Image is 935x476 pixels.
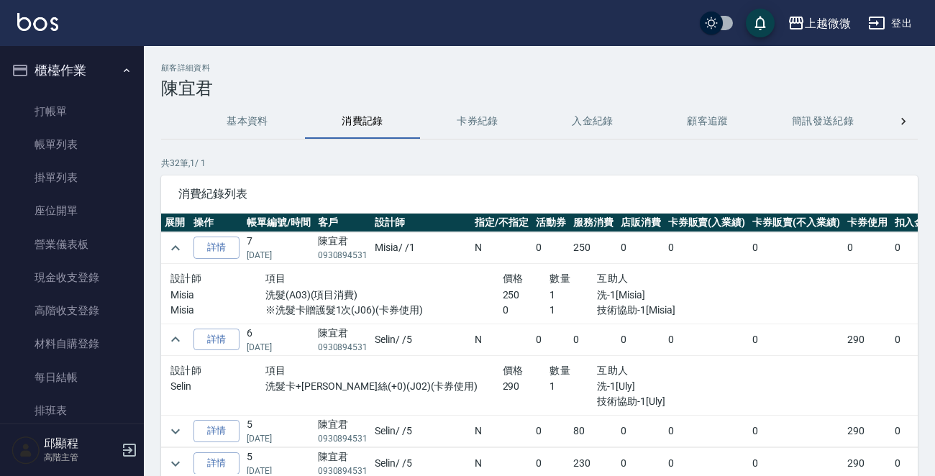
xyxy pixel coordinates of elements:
p: 0 [503,303,550,318]
td: 0 [844,232,891,264]
p: 技術協助-1[Misia] [597,303,739,318]
th: 扣入金 [891,214,929,232]
img: Logo [17,13,58,31]
span: 設計師 [170,273,201,284]
th: 卡券販賣(不入業績) [749,214,844,232]
span: 價格 [503,273,524,284]
td: 6 [243,324,314,355]
th: 操作 [190,214,243,232]
a: 帳單列表 [6,128,138,161]
td: 0 [617,324,665,355]
td: 0 [749,232,844,264]
p: 洗-1[Misia] [597,288,739,303]
span: 互助人 [597,273,628,284]
td: 0 [532,416,570,447]
span: 消費紀錄列表 [178,187,900,201]
button: 櫃檯作業 [6,52,138,89]
td: 7 [243,232,314,264]
p: 0930894531 [318,341,368,354]
td: 0 [532,232,570,264]
td: 0 [749,324,844,355]
p: 250 [503,288,550,303]
td: 0 [617,416,665,447]
button: expand row [165,453,186,475]
a: 詳情 [193,329,240,351]
td: 250 [570,232,617,264]
th: 設計師 [371,214,471,232]
span: 互助人 [597,365,628,376]
span: 項目 [265,273,286,284]
th: 卡券販賣(入業績) [665,214,749,232]
a: 材料自購登錄 [6,327,138,360]
h2: 顧客詳細資料 [161,63,918,73]
p: [DATE] [247,432,311,445]
td: 290 [844,416,891,447]
a: 座位開單 [6,194,138,227]
td: N [471,416,532,447]
button: 卡券紀錄 [420,104,535,139]
td: 0 [891,416,929,447]
td: N [471,232,532,264]
th: 卡券使用 [844,214,891,232]
td: Selin / /5 [371,416,471,447]
p: 洗-1[Uly] [597,379,739,394]
span: 設計師 [170,365,201,376]
p: 共 32 筆, 1 / 1 [161,157,918,170]
td: 5 [243,416,314,447]
p: 技術協助-1[Uly] [597,394,739,409]
p: Misia [170,288,265,303]
button: expand row [165,329,186,350]
span: 價格 [503,365,524,376]
td: N [471,324,532,355]
td: 0 [617,232,665,264]
a: 現金收支登錄 [6,261,138,294]
td: 0 [532,324,570,355]
th: 指定/不指定 [471,214,532,232]
h5: 邱顯程 [44,436,117,451]
button: save [746,9,775,37]
th: 帳單編號/時間 [243,214,314,232]
td: 290 [844,324,891,355]
img: Person [12,436,40,464]
th: 服務消費 [570,214,617,232]
a: 高階收支登錄 [6,294,138,327]
a: 每日結帳 [6,361,138,394]
button: 顧客追蹤 [650,104,765,139]
p: [DATE] [247,249,311,262]
td: 0 [891,232,929,264]
a: 詳情 [193,420,240,442]
a: 詳情 [193,237,240,259]
td: 陳宜君 [314,232,372,264]
td: 0 [891,324,929,355]
td: 0 [570,324,617,355]
p: 290 [503,379,550,394]
td: Selin / /5 [371,324,471,355]
th: 客戶 [314,214,372,232]
td: 0 [665,416,749,447]
span: 項目 [265,365,286,376]
p: Selin [170,379,265,394]
h3: 陳宜君 [161,78,918,99]
a: 掛單列表 [6,161,138,194]
th: 活動券 [532,214,570,232]
p: 高階主管 [44,451,117,464]
p: 0930894531 [318,249,368,262]
button: 上越微微 [782,9,857,38]
button: 入金紀錄 [535,104,650,139]
p: ※洗髮卡贈護髮1次(J06)(卡券使用) [265,303,503,318]
button: 登出 [862,10,918,37]
button: expand row [165,237,186,259]
a: 打帳單 [6,95,138,128]
td: 陳宜君 [314,416,372,447]
button: expand row [165,421,186,442]
a: 營業儀表板 [6,228,138,261]
span: 數量 [549,365,570,376]
p: [DATE] [247,341,311,354]
div: 上越微微 [805,14,851,32]
td: 80 [570,416,617,447]
p: 洗髮卡+[PERSON_NAME]絲(+0)(J02)(卡券使用) [265,379,503,394]
td: Misia / /1 [371,232,471,264]
button: 簡訊發送紀錄 [765,104,880,139]
button: 消費記錄 [305,104,420,139]
p: 0930894531 [318,432,368,445]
